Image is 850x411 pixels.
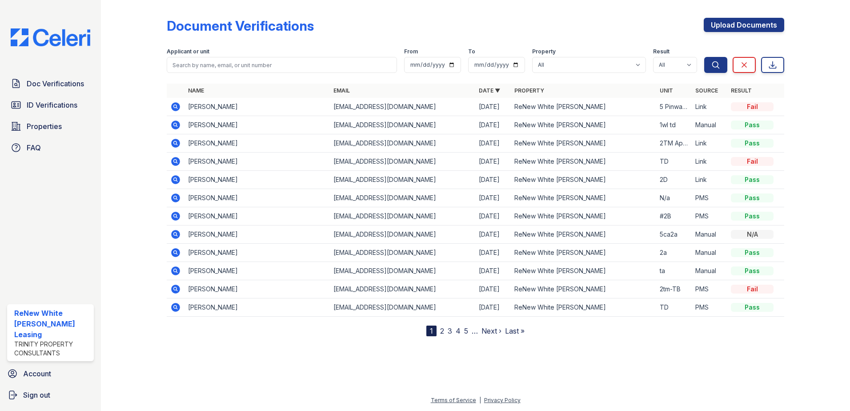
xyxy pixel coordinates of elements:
div: Fail [731,285,774,294]
a: Properties [7,117,94,135]
td: ReNew White [PERSON_NAME] [511,244,656,262]
img: CE_Logo_Blue-a8612792a0a2168367f1c8372b55b34899dd931a85d93a1a3d3e32e68fde9ad4.png [4,28,97,46]
td: Manual [692,226,727,244]
a: Privacy Policy [484,397,521,403]
div: Pass [731,266,774,275]
div: N/A [731,230,774,239]
div: Document Verifications [167,18,314,34]
a: 3 [448,326,452,335]
a: Doc Verifications [7,75,94,93]
div: Fail [731,157,774,166]
td: [DATE] [475,207,511,226]
td: [DATE] [475,134,511,153]
td: [PERSON_NAME] [184,116,330,134]
a: Email [333,87,350,94]
td: [EMAIL_ADDRESS][DOMAIN_NAME] [330,280,475,298]
td: 2tm-TB [656,280,692,298]
td: ta [656,262,692,280]
td: [PERSON_NAME] [184,226,330,244]
td: [EMAIL_ADDRESS][DOMAIN_NAME] [330,171,475,189]
a: Result [731,87,752,94]
span: Properties [27,121,62,132]
td: Manual [692,244,727,262]
td: ReNew White [PERSON_NAME] [511,134,656,153]
span: Doc Verifications [27,78,84,89]
td: ReNew White [PERSON_NAME] [511,207,656,226]
td: ReNew White [PERSON_NAME] [511,171,656,189]
td: 2a [656,244,692,262]
a: Account [4,365,97,383]
span: Sign out [23,390,50,400]
a: Date ▼ [479,87,500,94]
td: [PERSON_NAME] [184,189,330,207]
td: [DATE] [475,262,511,280]
td: ReNew White [PERSON_NAME] [511,226,656,244]
td: [EMAIL_ADDRESS][DOMAIN_NAME] [330,226,475,244]
td: [EMAIL_ADDRESS][DOMAIN_NAME] [330,262,475,280]
a: Last » [505,326,525,335]
div: ReNew White [PERSON_NAME] Leasing [14,308,90,340]
td: [DATE] [475,189,511,207]
td: [EMAIL_ADDRESS][DOMAIN_NAME] [330,298,475,317]
a: Terms of Service [431,397,476,403]
td: [PERSON_NAME] [184,98,330,116]
td: [PERSON_NAME] [184,262,330,280]
td: 5 Pinwall Pl Apt TB [656,98,692,116]
td: [PERSON_NAME] [184,244,330,262]
div: Pass [731,193,774,202]
a: Name [188,87,204,94]
td: PMS [692,207,727,226]
td: Link [692,134,727,153]
a: 5 [464,326,468,335]
span: Account [23,368,51,379]
div: Pass [731,303,774,312]
td: [EMAIL_ADDRESS][DOMAIN_NAME] [330,134,475,153]
td: Manual [692,116,727,134]
div: | [479,397,481,403]
div: Pass [731,248,774,257]
div: 1 [426,326,437,336]
td: ReNew White [PERSON_NAME] [511,298,656,317]
label: Applicant or unit [167,48,209,55]
td: ReNew White [PERSON_NAME] [511,98,656,116]
td: [PERSON_NAME] [184,134,330,153]
a: 2 [440,326,444,335]
a: Sign out [4,386,97,404]
a: Source [695,87,718,94]
td: [PERSON_NAME] [184,298,330,317]
td: TD [656,298,692,317]
label: Result [653,48,670,55]
td: PMS [692,280,727,298]
td: [DATE] [475,171,511,189]
td: ReNew White [PERSON_NAME] [511,153,656,171]
td: PMS [692,298,727,317]
td: [DATE] [475,98,511,116]
div: Trinity Property Consultants [14,340,90,358]
td: Link [692,171,727,189]
td: ReNew White [PERSON_NAME] [511,262,656,280]
td: N/a [656,189,692,207]
td: Link [692,153,727,171]
span: FAQ [27,142,41,153]
td: [DATE] [475,153,511,171]
td: [PERSON_NAME] [184,207,330,226]
td: [PERSON_NAME] [184,171,330,189]
a: ID Verifications [7,96,94,114]
div: Pass [731,139,774,148]
label: To [468,48,475,55]
a: 4 [456,326,461,335]
span: ID Verifications [27,100,77,110]
td: [DATE] [475,244,511,262]
a: Property [514,87,544,94]
td: Link [692,98,727,116]
td: [PERSON_NAME] [184,153,330,171]
div: Fail [731,102,774,111]
a: Unit [660,87,673,94]
td: ReNew White [PERSON_NAME] [511,189,656,207]
label: From [404,48,418,55]
td: [DATE] [475,298,511,317]
span: … [472,326,478,336]
div: Pass [731,121,774,129]
td: [EMAIL_ADDRESS][DOMAIN_NAME] [330,153,475,171]
td: [EMAIL_ADDRESS][DOMAIN_NAME] [330,244,475,262]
